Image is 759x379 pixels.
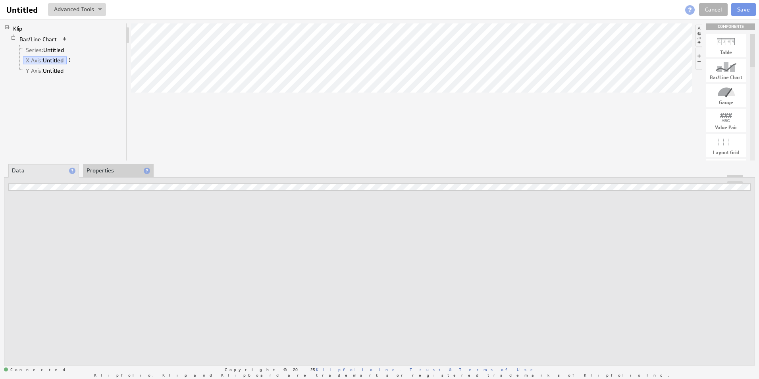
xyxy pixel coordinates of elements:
a: Series: Untitled [23,46,67,54]
span: Klipfolio, Klip and Klipboard are trademarks or registered trademarks of Klipfolio Inc. [94,373,669,377]
span: Y Axis: [26,67,43,74]
span: More actions [67,57,72,63]
a: Klipfolio Inc. [316,367,401,372]
button: Save [731,3,756,16]
span: Copyright © 2025 [225,367,401,371]
img: button-savedrop.png [98,8,102,12]
span: X Axis: [26,57,43,64]
a: Bar/Line Chart [17,35,60,43]
a: Cancel [699,3,728,16]
div: Bar/Line Chart [706,75,746,80]
a: Klip [10,25,25,33]
li: Data [8,164,79,178]
span: View applied actions [62,36,67,42]
div: Layout Grid [706,150,746,155]
div: Value Pair [706,125,746,130]
span: Series: [26,46,43,54]
input: Untitled [3,3,43,17]
span: Connected: ID: dpnc-24 Online: true [4,367,70,372]
div: Drag & drop components onto the workspace [706,23,755,30]
a: Trust & Terms of Use [410,367,538,372]
a: X Axis: Untitled [23,56,67,64]
li: Properties [83,164,154,178]
li: Hide or show the component controls palette [695,48,702,70]
div: Gauge [706,100,746,105]
a: Y Axis: Untitled [23,67,67,75]
li: Hide or show the component palette [695,25,702,46]
div: Table [706,50,746,55]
